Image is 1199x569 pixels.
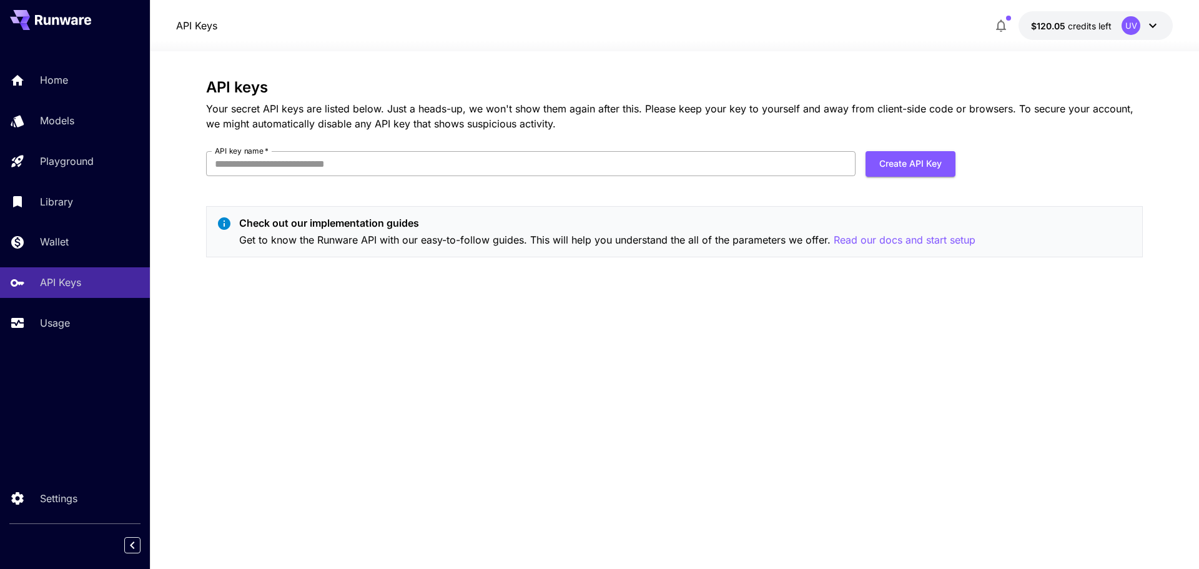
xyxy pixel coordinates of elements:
[40,234,69,249] p: Wallet
[40,491,77,506] p: Settings
[176,18,217,33] nav: breadcrumb
[215,146,269,156] label: API key name
[834,232,975,248] button: Read our docs and start setup
[40,194,73,209] p: Library
[124,537,141,553] button: Collapse sidebar
[40,113,74,128] p: Models
[866,151,955,177] button: Create API Key
[206,79,1143,96] h3: API keys
[1122,16,1140,35] div: UV
[206,101,1143,131] p: Your secret API keys are listed below. Just a heads-up, we won't show them again after this. Plea...
[1068,21,1112,31] span: credits left
[1031,21,1068,31] span: $120.05
[239,232,975,248] p: Get to know the Runware API with our easy-to-follow guides. This will help you understand the all...
[40,275,81,290] p: API Keys
[40,154,94,169] p: Playground
[239,215,975,230] p: Check out our implementation guides
[40,315,70,330] p: Usage
[134,534,150,557] div: Collapse sidebar
[176,18,217,33] a: API Keys
[1031,19,1112,32] div: $120.05
[1019,11,1173,40] button: $120.05UV
[40,72,68,87] p: Home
